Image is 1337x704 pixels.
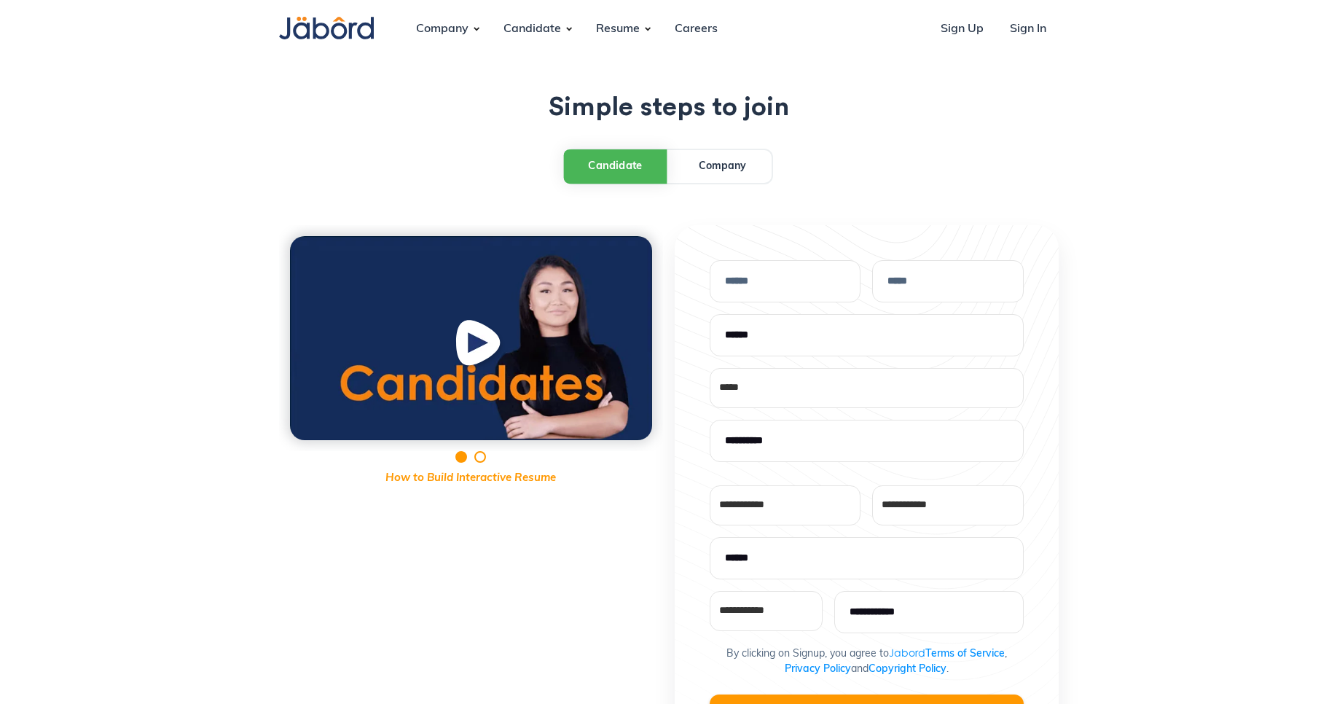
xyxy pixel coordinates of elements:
div: Company [699,159,746,174]
a: Candidate [563,149,667,183]
div: Candidate [492,9,573,49]
div: Show slide 2 of 2 [474,451,486,463]
a: Copyright Policy [869,664,946,675]
img: Candidate Thumbnail [290,236,652,440]
a: Privacy Policy [785,664,851,675]
a: open lightbox [290,236,652,440]
div: carousel [279,225,663,487]
div: 1 of 2 [279,225,663,451]
span: Jabord [889,646,925,659]
div: Company [404,9,480,49]
a: Company [673,150,772,183]
p: By clicking on Signup, you agree to , and . [726,645,1007,677]
img: Jabord [279,17,374,39]
a: Careers [663,9,729,49]
a: JabordTerms of Service [889,649,1005,660]
div: Show slide 1 of 2 [455,451,467,463]
p: How to Build Interactive Resume [279,471,663,488]
div: Resume [584,9,651,49]
div: Candidate [588,158,643,174]
a: Sign In [998,9,1058,49]
h1: Simple steps to join [279,93,1059,122]
a: Sign Up [929,9,995,49]
img: Play Button [452,318,508,375]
